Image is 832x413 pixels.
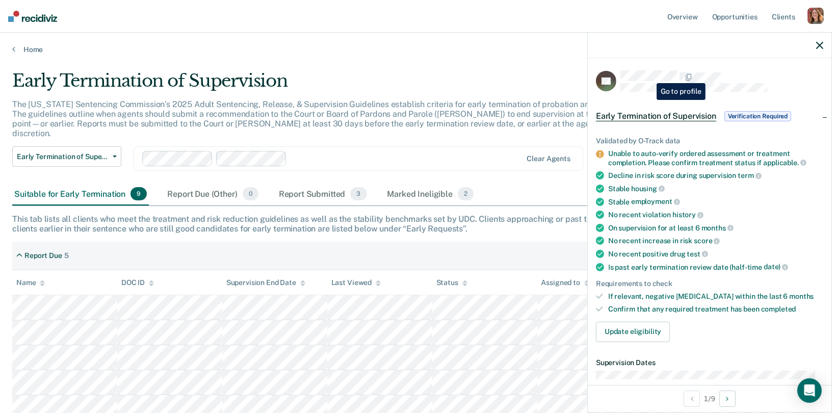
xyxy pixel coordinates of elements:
div: This tab lists all clients who meet the treatment and risk reduction guidelines as well as the st... [12,214,820,234]
span: 0 [243,187,258,200]
span: months [789,292,814,300]
div: On supervision for at least 6 [608,223,823,233]
div: Early Termination of Supervision [12,70,636,99]
div: No recent increase in risk [608,236,823,245]
div: Last Viewed [331,278,381,287]
span: 9 [131,187,147,200]
div: No recent violation [608,210,823,219]
div: Suitable for Early Termination [12,183,149,205]
div: Supervision End Date [226,278,305,287]
span: Early Termination of Supervision [17,152,109,161]
div: Report Due [24,251,62,260]
button: Next Opportunity [719,391,736,407]
div: Decline in risk score during supervision [608,171,823,180]
dt: Supervision Dates [596,358,823,367]
div: Assigned to [541,278,589,287]
span: Early Termination of Supervision [596,111,716,121]
div: Open Intercom Messenger [797,378,822,403]
div: Is past early termination review date (half-time [608,263,823,272]
span: Verification Required [724,111,791,121]
div: 1 / 9 [588,385,831,412]
img: Recidiviz [8,11,57,22]
div: 5 [64,251,69,260]
div: Unable to auto-verify ordered assessment or treatment completion. Please confirm treatment status... [608,149,823,167]
a: Home [12,45,820,54]
div: Status [436,278,467,287]
button: Previous Opportunity [684,391,700,407]
div: Name [16,278,45,287]
div: DOC ID [121,278,154,287]
div: Stable [608,197,823,206]
div: Report Due (Other) [165,183,260,205]
span: history [672,211,704,219]
p: The [US_STATE] Sentencing Commission’s 2025 Adult Sentencing, Release, & Supervision Guidelines e... [12,99,630,139]
div: Clear agents [527,154,570,163]
span: 2 [458,187,474,200]
div: No recent positive drug [608,249,823,259]
div: Marked Ineligible [385,183,476,205]
span: term [738,171,761,179]
span: months [701,224,734,232]
div: Validated by O-Track data [596,137,823,145]
span: score [694,237,720,245]
span: housing [631,185,665,193]
div: Confirm that any required treatment has been [608,305,823,314]
div: Early Termination of SupervisionVerification Required [588,100,831,133]
button: Update eligibility [596,322,670,342]
div: Requirements to check [596,279,823,288]
span: employment [631,197,680,205]
span: test [687,250,708,258]
div: Stable [608,184,823,193]
div: If relevant, negative [MEDICAL_DATA] within the last 6 [608,292,823,301]
div: Report Submitted [277,183,369,205]
span: date) [764,263,788,271]
span: completed [761,305,796,313]
span: 3 [350,187,367,200]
